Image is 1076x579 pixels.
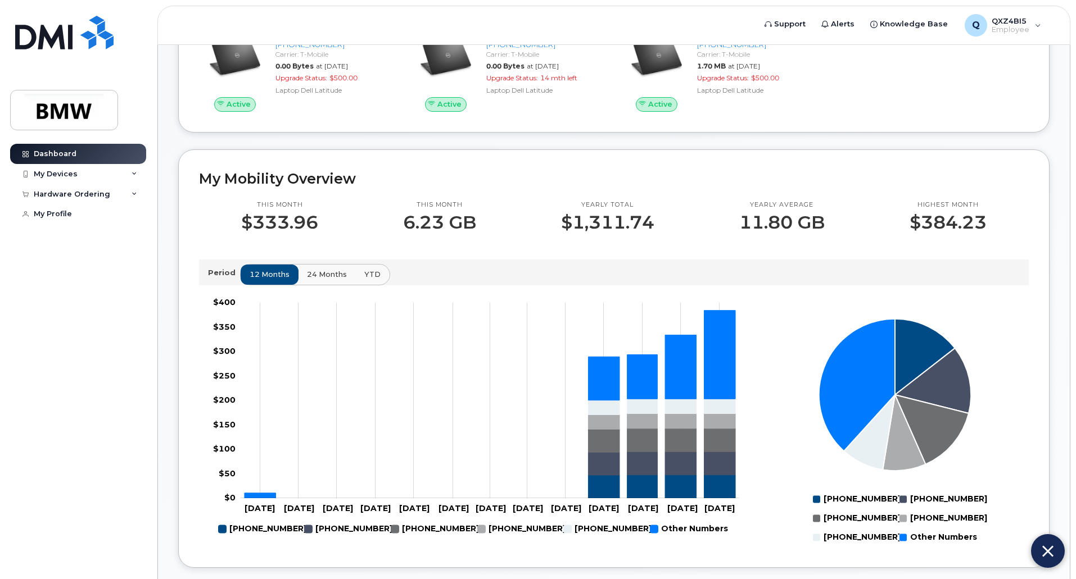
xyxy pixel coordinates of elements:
a: Support [757,13,813,35]
g: 864-989-2058 [588,399,735,414]
p: 6.23 GB [403,212,476,232]
g: 864-989-2061 [588,414,735,430]
span: YTD [364,269,381,280]
tspan: [DATE] [284,503,314,513]
g: 864-303-2482 [219,519,306,539]
g: 864-748-5974 [391,519,479,539]
tspan: $400 [213,297,236,307]
span: at [DATE] [728,62,760,70]
span: Knowledge Base [880,19,948,30]
g: Other Numbers [245,311,735,498]
span: 0.00 Bytes [486,62,525,70]
tspan: [DATE] [667,503,698,513]
p: $1,311.74 [561,212,654,232]
span: 24 months [307,269,347,280]
g: 864-696-6477 [588,452,735,475]
span: Q [972,19,980,32]
tspan: $150 [213,420,236,430]
g: 864-303-2482 [588,475,735,498]
div: Laptop Dell Latitude [275,85,392,95]
tspan: $300 [213,346,236,356]
img: image20231002-3703462-5yl90i.jpeg [419,32,473,86]
span: at [DATE] [316,62,348,70]
p: Yearly total [561,200,654,209]
div: Carrier: T-Mobile [275,49,392,59]
tspan: $50 [219,468,236,478]
div: Carrier: T-Mobile [697,49,813,59]
span: Alerts [831,19,855,30]
tspan: [DATE] [245,503,275,513]
a: Active[PERSON_NAME][PHONE_NUMBER]Carrier: T-Mobile0.00 Bytesat [DATE]Upgrade Status:$500.00Laptop... [199,26,396,112]
p: $384.23 [910,212,987,232]
p: This month [403,200,476,209]
tspan: [DATE] [551,503,581,513]
p: Yearly average [739,200,825,209]
tspan: $100 [213,444,236,454]
tspan: [DATE] [628,503,658,513]
a: Active[PERSON_NAME][PHONE_NUMBER]Carrier: T-Mobile0.00 Bytesat [DATE]Upgrade Status:14 mth leftLa... [410,26,607,112]
p: This month [241,200,318,209]
img: image20231002-3703462-5yl90i.jpeg [208,32,262,86]
span: Active [648,99,672,110]
span: $500.00 [329,74,358,82]
span: $500.00 [751,74,779,82]
g: 864-989-2058 [564,519,652,539]
g: Other Numbers [650,519,729,539]
iframe: Five9 LiveChat [846,236,1070,573]
tspan: [DATE] [399,503,430,513]
a: Alerts [813,13,862,35]
tspan: $350 [213,322,236,332]
p: Highest month [910,200,987,209]
span: 1.70 MB [697,62,726,70]
div: Carrier: T-Mobile [486,49,603,59]
span: Active [227,99,251,110]
tspan: [DATE] [513,503,543,513]
span: Upgrade Status: [486,74,538,82]
h2: My Mobility Overview [199,170,1029,187]
tspan: $0 [224,493,236,503]
p: Period [208,267,240,278]
tspan: [DATE] [323,503,353,513]
tspan: [DATE] [360,503,391,513]
tspan: [DATE] [476,503,506,513]
p: 11.80 GB [739,212,825,232]
div: Laptop Dell Latitude [486,85,603,95]
g: Legend [219,519,729,539]
span: Active [437,99,462,110]
p: $333.96 [241,212,318,232]
img: Close chat [1042,542,1054,560]
a: Active[PERSON_NAME][PHONE_NUMBER]Carrier: T-Mobile1.70 MBat [DATE]Upgrade Status:$500.00Laptop De... [621,26,818,112]
a: Knowledge Base [862,13,956,35]
span: Employee [992,25,1029,34]
img: image20231002-3703462-5yl90i.jpeg [630,32,684,86]
tspan: $250 [213,371,236,381]
g: Chart [213,297,739,539]
span: at [DATE] [527,62,559,70]
g: 864-748-5974 [588,428,735,452]
g: 864-696-6477 [305,519,392,539]
tspan: [DATE] [704,503,735,513]
div: QXZ4BI5 [957,14,1049,37]
span: 14 mth left [540,74,577,82]
span: QXZ4BI5 [992,16,1029,25]
g: Series [819,319,971,471]
span: 0.00 Bytes [275,62,314,70]
span: Upgrade Status: [275,74,327,82]
g: Legend [813,490,987,547]
div: Laptop Dell Latitude [697,85,813,95]
tspan: $200 [213,395,236,405]
span: Upgrade Status: [697,74,749,82]
span: Support [774,19,806,30]
tspan: [DATE] [438,503,469,513]
g: 864-989-2061 [478,519,566,539]
tspan: [DATE] [589,503,619,513]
